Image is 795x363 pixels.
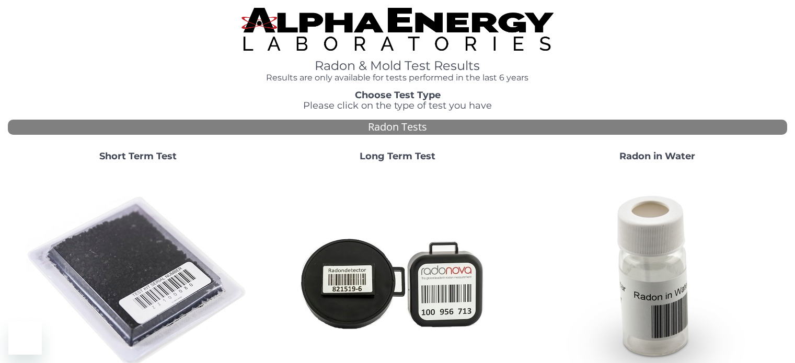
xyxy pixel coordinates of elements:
[8,120,787,135] div: Radon Tests
[8,321,42,355] iframe: Button to launch messaging window
[241,8,553,51] img: TightCrop.jpg
[619,150,695,162] strong: Radon in Water
[355,89,441,101] strong: Choose Test Type
[303,100,492,111] span: Please click on the type of test you have
[99,150,177,162] strong: Short Term Test
[241,59,553,73] h1: Radon & Mold Test Results
[360,150,435,162] strong: Long Term Test
[241,73,553,83] h4: Results are only available for tests performed in the last 6 years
